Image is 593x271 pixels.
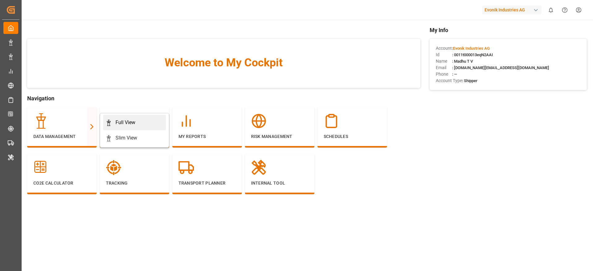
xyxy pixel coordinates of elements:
button: Evonik Industries AG [482,4,544,16]
span: Account [436,45,452,52]
span: Phone [436,71,452,77]
span: : Madhu T V [452,59,473,64]
span: Evonik Industries AG [453,46,490,51]
span: Navigation [27,94,420,102]
p: Data Management [33,133,90,140]
span: : [DOMAIN_NAME][EMAIL_ADDRESS][DOMAIN_NAME] [452,65,549,70]
p: Schedules [324,133,381,140]
p: Internal Tool [251,180,308,186]
button: Help Center [558,3,572,17]
div: Slim View [116,134,137,142]
span: : [452,46,490,51]
span: My Info [430,26,587,34]
p: Transport Planner [179,180,236,186]
span: : Shipper [462,78,477,83]
button: show 0 new notifications [544,3,558,17]
p: Tracking [106,180,163,186]
span: : 0011t000013eqN2AAI [452,52,493,57]
span: Account Type [436,77,462,84]
a: Slim View [103,130,166,146]
div: Evonik Industries AG [482,6,541,15]
span: Welcome to My Cockpit [40,54,408,71]
p: My Reports [179,133,236,140]
span: Id [436,52,452,58]
p: Risk Management [251,133,308,140]
span: Email [436,65,452,71]
a: Full View [103,115,166,130]
p: CO2e Calculator [33,180,90,186]
div: Full View [116,119,135,126]
span: : — [452,72,457,77]
span: Name [436,58,452,65]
